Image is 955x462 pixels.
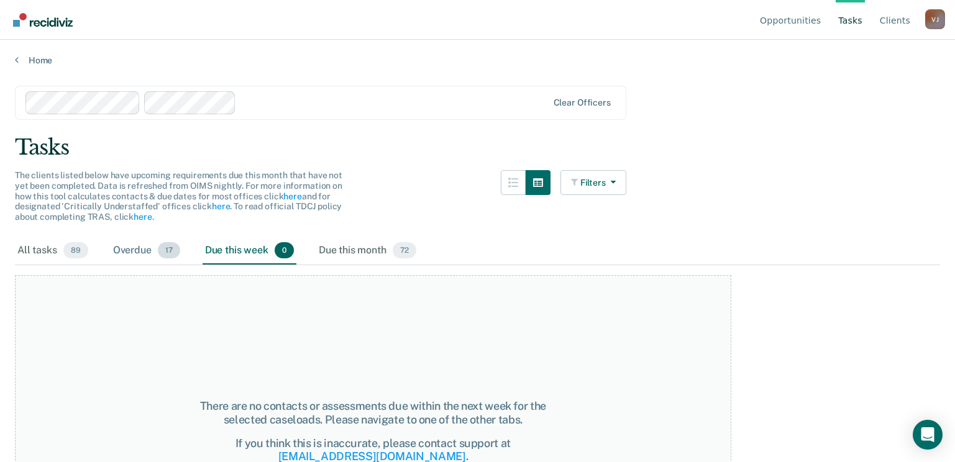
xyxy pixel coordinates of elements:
[134,212,152,222] a: here
[393,242,416,258] span: 72
[63,242,88,258] span: 89
[203,237,296,265] div: Due this week0
[15,170,342,222] span: The clients listed below have upcoming requirements due this month that have not yet been complet...
[560,170,626,195] button: Filters
[275,242,294,258] span: 0
[316,237,419,265] div: Due this month72
[194,399,552,426] div: There are no contacts or assessments due within the next week for the selected caseloads. Please ...
[925,9,945,29] button: Profile dropdown button
[15,135,940,160] div: Tasks
[554,97,611,108] div: Clear officers
[111,237,183,265] div: Overdue17
[15,237,91,265] div: All tasks89
[212,201,230,211] a: here
[925,9,945,29] div: V J
[158,242,180,258] span: 17
[15,55,940,66] a: Home
[283,191,301,201] a: here
[13,13,73,27] img: Recidiviz
[913,420,943,450] div: Open Intercom Messenger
